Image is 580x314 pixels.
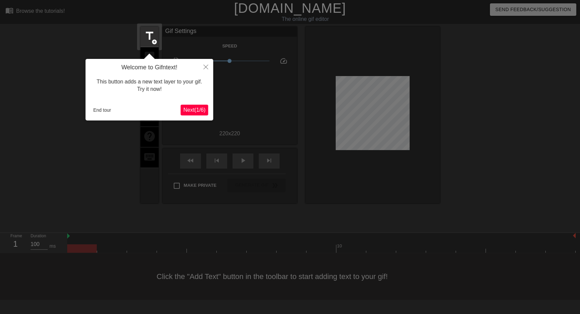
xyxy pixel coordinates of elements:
[181,105,208,115] button: Next
[183,107,206,113] span: Next ( 1 / 6 )
[91,71,208,100] div: This button adds a new text layer to your gif. Try it now!
[91,105,114,115] button: End tour
[199,59,213,74] button: Close
[91,64,208,71] h4: Welcome to Gifntext!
